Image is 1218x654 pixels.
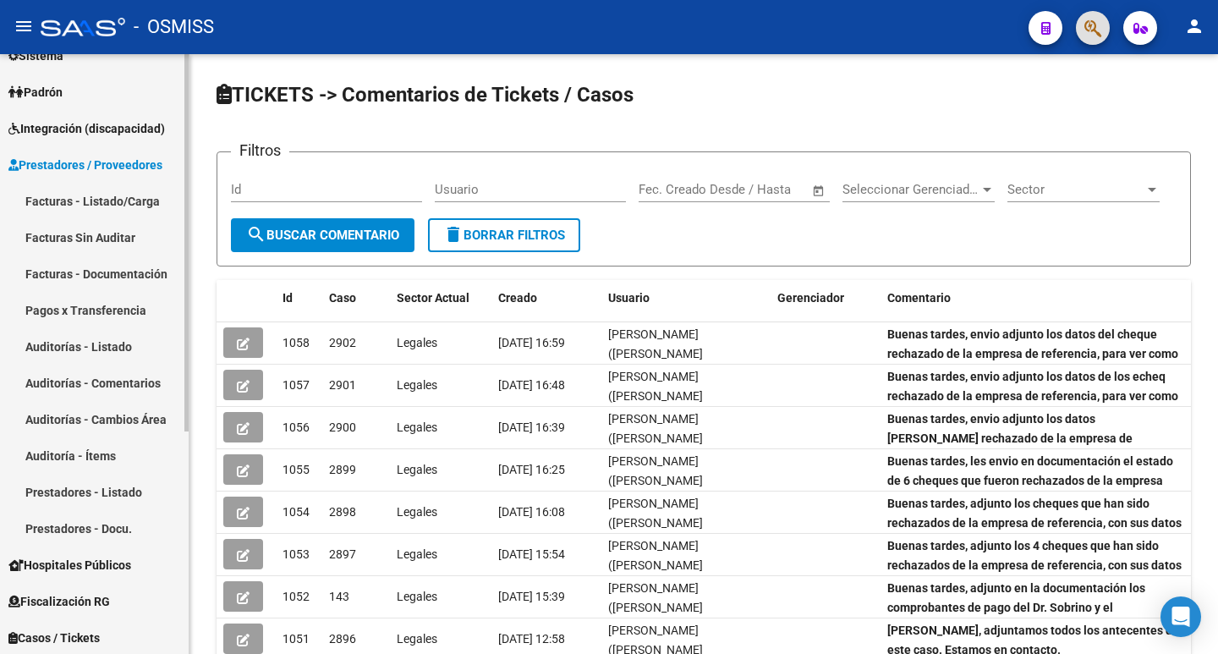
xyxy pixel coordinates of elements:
span: 1051 [283,632,310,646]
datatable-header-cell: Creado [491,280,601,316]
strong: Buenas tardes, envio adjunto los datos de los echeq rechazado de la empresa de referencia, para v... [887,370,1178,480]
span: [DATE] 15:39 [498,590,565,603]
span: Casos / Tickets [8,629,100,647]
span: Buscar Comentario [246,228,399,243]
span: 1058 [283,336,310,349]
input: End date [709,182,791,197]
span: Caso [329,291,356,305]
span: Padrón [8,83,63,102]
span: Integración (discapacidad) [8,119,165,138]
span: 2896 [329,632,356,646]
span: [DATE] 12:58 [498,632,565,646]
span: 2898 [329,505,356,519]
datatable-header-cell: Usuario [601,280,771,316]
span: [PERSON_NAME] ([PERSON_NAME][EMAIL_ADDRESS][PERSON_NAME][DOMAIN_NAME]) [608,412,705,503]
strong: Buenas tardes, adjunto en la documentación los comprobantes de pago del Dr. Sobrino y el [PERSON_... [887,581,1145,634]
strong: Buenas tardes, les envio en documentación el estado de 6 cheques que fueron rechazados de la empr... [887,454,1183,641]
span: [DATE] 16:59 [498,336,565,349]
span: 2897 [329,547,356,561]
mat-icon: search [246,224,266,245]
span: TICKETS -> Comentarios de Tickets / Casos [217,83,634,107]
span: [DATE] 16:25 [498,463,565,476]
span: Seleccionar Gerenciador [842,182,979,197]
span: Legales [397,463,437,476]
span: Legales [397,632,437,646]
span: [DATE] 16:39 [498,420,565,434]
span: [PERSON_NAME] ([PERSON_NAME][EMAIL_ADDRESS][PERSON_NAME][DOMAIN_NAME]) [608,454,705,545]
span: 143 [329,590,349,603]
span: Prestadores / Proveedores [8,156,162,174]
span: [PERSON_NAME] ([PERSON_NAME][EMAIL_ADDRESS][PERSON_NAME][DOMAIN_NAME]) [608,370,705,460]
mat-icon: delete [443,224,464,245]
span: 1053 [283,547,310,561]
span: - OSMISS [134,8,214,46]
span: Creado [498,291,537,305]
datatable-header-cell: Comentario [881,280,1191,316]
span: 2900 [329,420,356,434]
span: Legales [397,420,437,434]
span: Id [283,291,293,305]
span: Usuario [608,291,650,305]
mat-icon: menu [14,16,34,36]
span: 2901 [329,378,356,392]
span: Comentario [887,291,951,305]
span: Legales [397,336,437,349]
span: [DATE] 15:54 [498,547,565,561]
span: 1057 [283,378,310,392]
span: Legales [397,547,437,561]
span: [PERSON_NAME] ([PERSON_NAME][EMAIL_ADDRESS][PERSON_NAME][DOMAIN_NAME]) [608,539,705,629]
span: [PERSON_NAME] ([PERSON_NAME][EMAIL_ADDRESS][PERSON_NAME][DOMAIN_NAME]) [608,497,705,587]
span: Borrar Filtros [443,228,565,243]
strong: Buenas tardes, envio adjunto los datos [PERSON_NAME] rechazado de la empresa de referencia, para ... [887,412,1166,541]
span: Sector Actual [397,291,469,305]
span: [DATE] 16:48 [498,378,565,392]
datatable-header-cell: Id [276,280,322,316]
span: 2899 [329,463,356,476]
input: Start date [639,182,694,197]
button: Open calendar [809,181,829,201]
span: Fiscalización RG [8,592,110,611]
span: 1056 [283,420,310,434]
span: 1052 [283,590,310,603]
h3: Filtros [231,139,289,162]
span: 2902 [329,336,356,349]
span: Hospitales Públicos [8,556,131,574]
datatable-header-cell: Sector Actual [390,280,491,316]
span: Legales [397,505,437,519]
datatable-header-cell: Caso [322,280,390,316]
span: Gerenciador [777,291,844,305]
span: [DATE] 16:08 [498,505,565,519]
mat-icon: person [1184,16,1204,36]
span: 1054 [283,505,310,519]
span: Legales [397,590,437,603]
span: [PERSON_NAME] ([PERSON_NAME][EMAIL_ADDRESS][PERSON_NAME][DOMAIN_NAME]) [608,327,705,418]
span: Legales [397,378,437,392]
div: Open Intercom Messenger [1160,596,1201,637]
button: Borrar Filtros [428,218,580,252]
strong: Buenas tardes, envio adjunto los datos del cheque rechazado de la empresa de referencia, para ver... [887,327,1178,437]
span: Sector [1007,182,1144,197]
datatable-header-cell: Gerenciador [771,280,881,316]
button: Buscar Comentario [231,218,414,252]
span: Sistema [8,47,63,65]
span: 1055 [283,463,310,476]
